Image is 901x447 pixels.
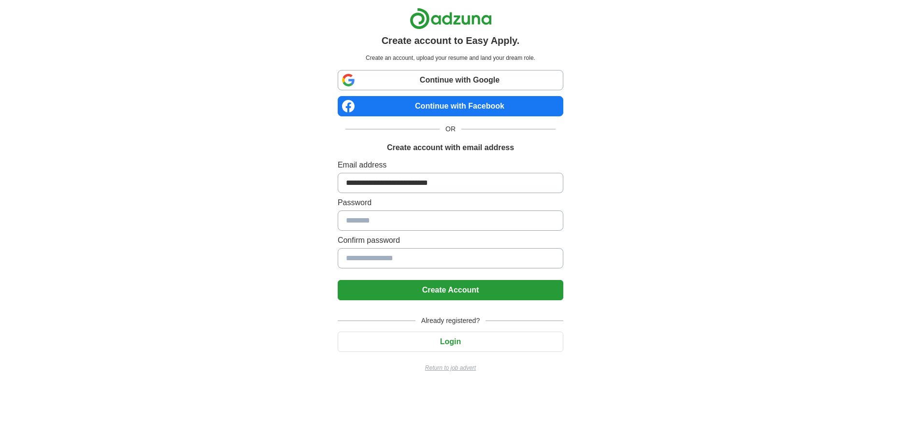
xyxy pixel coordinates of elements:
[338,280,563,300] button: Create Account
[338,159,563,171] label: Email address
[338,337,563,346] a: Login
[338,332,563,352] button: Login
[338,363,563,372] a: Return to job advert
[410,8,492,29] img: Adzuna logo
[338,96,563,116] a: Continue with Facebook
[338,70,563,90] a: Continue with Google
[340,54,561,62] p: Create an account, upload your resume and land your dream role.
[338,197,563,209] label: Password
[415,316,486,326] span: Already registered?
[338,235,563,246] label: Confirm password
[382,33,520,48] h1: Create account to Easy Apply.
[440,124,461,134] span: OR
[387,142,514,154] h1: Create account with email address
